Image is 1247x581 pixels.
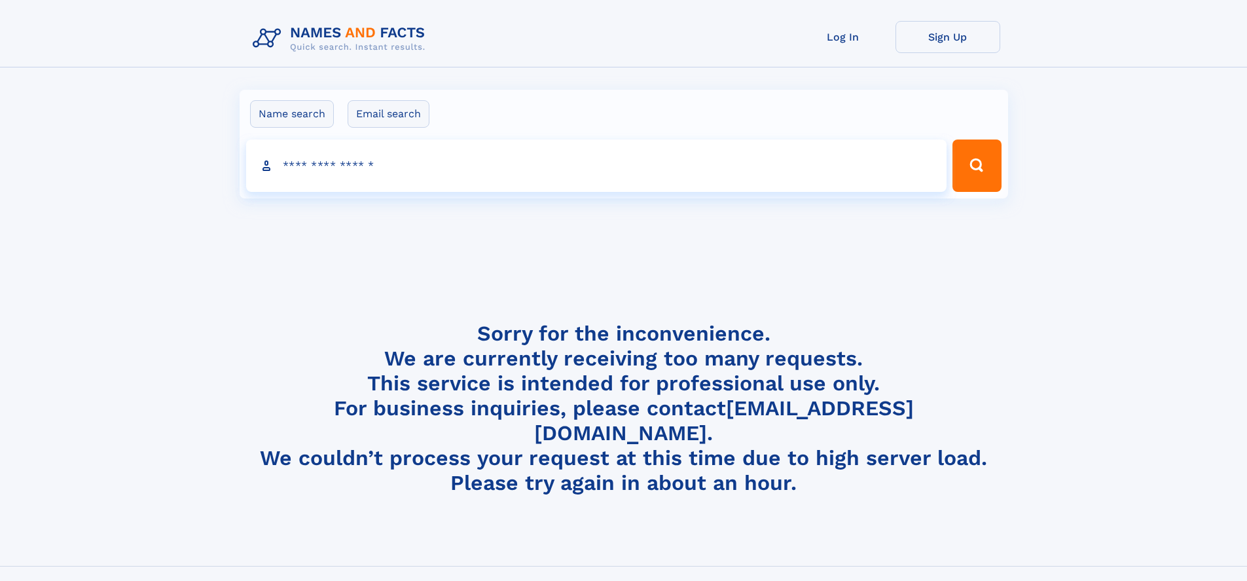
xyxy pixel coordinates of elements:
[534,396,914,445] a: [EMAIL_ADDRESS][DOMAIN_NAME]
[250,100,334,128] label: Name search
[952,140,1001,192] button: Search Button
[791,21,895,53] a: Log In
[348,100,429,128] label: Email search
[247,321,1000,496] h4: Sorry for the inconvenience. We are currently receiving too many requests. This service is intend...
[247,21,436,56] img: Logo Names and Facts
[895,21,1000,53] a: Sign Up
[246,140,947,192] input: search input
